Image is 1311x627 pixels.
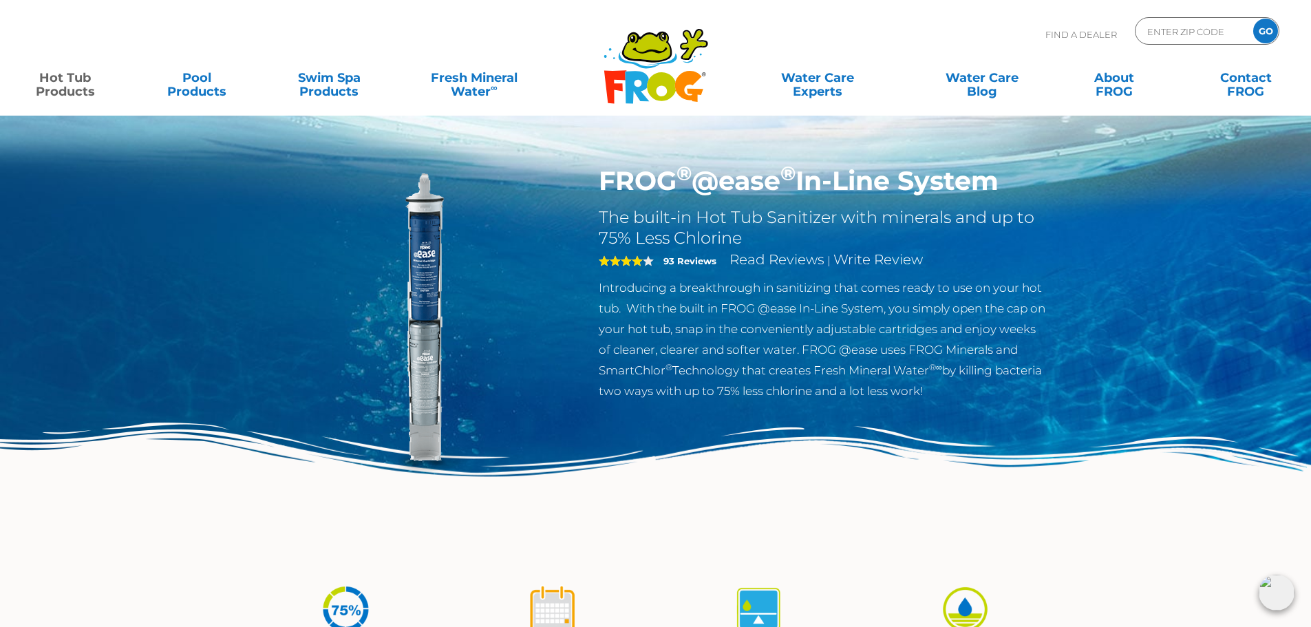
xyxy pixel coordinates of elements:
[665,362,672,372] sup: ®
[278,64,381,92] a: Swim SpaProducts
[663,255,716,266] strong: 93 Reviews
[146,64,248,92] a: PoolProducts
[1045,17,1117,52] p: Find A Dealer
[827,254,831,267] span: |
[780,161,796,185] sup: ®
[599,255,643,266] span: 4
[264,165,579,480] img: inline-system.png
[1063,64,1165,92] a: AboutFROG
[676,161,692,185] sup: ®
[599,165,1048,197] h1: FROG @ease In-Line System
[409,64,538,92] a: Fresh MineralWater∞
[729,251,824,268] a: Read Reviews
[929,362,942,372] sup: ®∞
[1259,575,1294,610] img: openIcon
[1146,21,1239,41] input: Zip Code Form
[833,251,923,268] a: Write Review
[930,64,1033,92] a: Water CareBlog
[599,277,1048,401] p: Introducing a breakthrough in sanitizing that comes ready to use on your hot tub. With the built ...
[491,82,498,93] sup: ∞
[1195,64,1297,92] a: ContactFROG
[1253,19,1278,43] input: GO
[734,64,901,92] a: Water CareExperts
[14,64,116,92] a: Hot TubProducts
[599,207,1048,248] h2: The built-in Hot Tub Sanitizer with minerals and up to 75% Less Chlorine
